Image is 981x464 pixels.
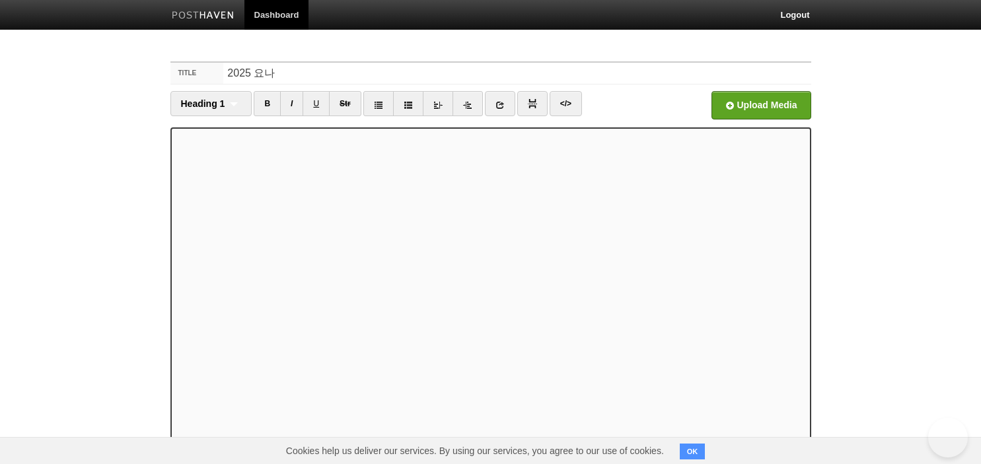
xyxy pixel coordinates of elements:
img: pagebreak-icon.png [528,99,537,108]
a: B [254,91,281,116]
a: </> [550,91,582,116]
span: Heading 1 [181,98,225,109]
button: OK [680,444,706,459]
a: U [303,91,330,116]
del: Str [340,99,351,108]
img: Posthaven-bar [172,11,235,21]
a: Str [329,91,361,116]
label: Title [170,63,224,84]
a: I [280,91,303,116]
iframe: Help Scout Beacon - Open [928,418,968,457]
span: Cookies help us deliver our services. By using our services, you agree to our use of cookies. [273,438,677,464]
